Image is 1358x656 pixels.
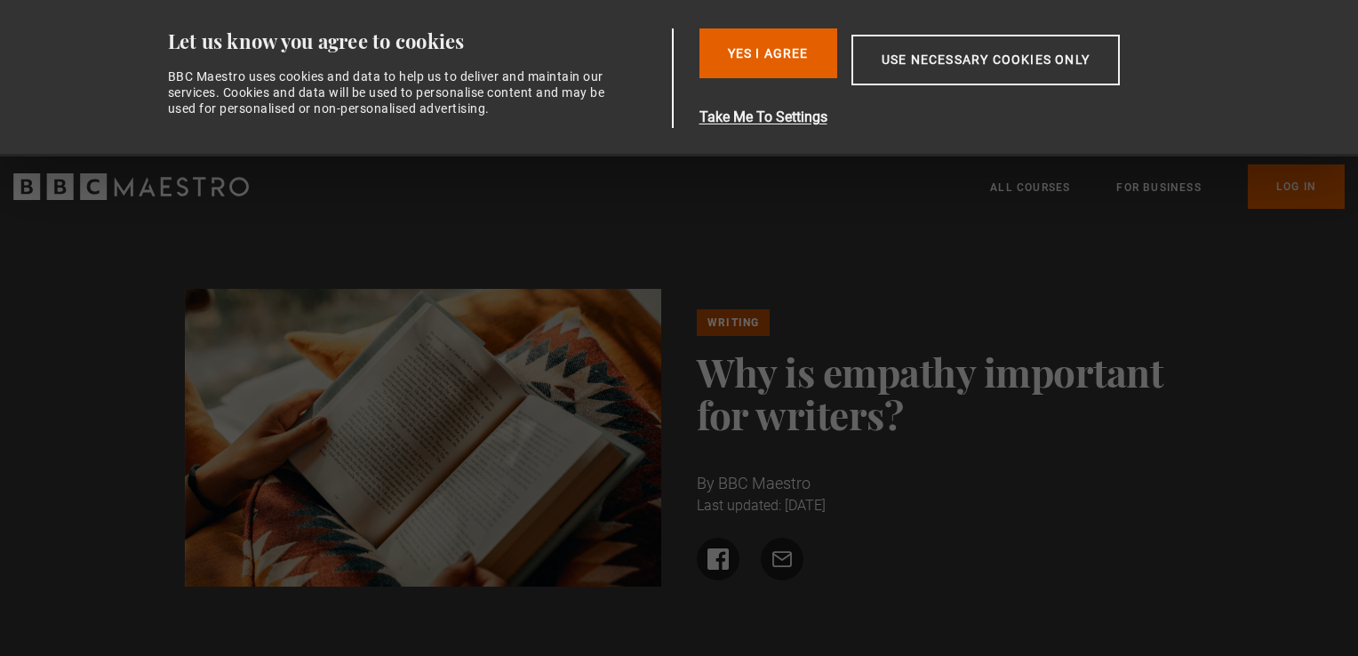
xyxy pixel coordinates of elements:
img: reading a book [185,289,662,587]
button: Take Me To Settings [699,107,1204,128]
span: By [697,474,715,492]
nav: Primary [990,164,1345,209]
h1: Why is empathy important for writers? [697,350,1174,436]
button: Yes I Agree [699,28,837,78]
button: Use necessary cookies only [851,35,1120,85]
time: Last updated: [DATE] [697,497,826,514]
a: All Courses [990,179,1070,196]
svg: BBC Maestro [13,173,249,200]
div: Let us know you agree to cookies [168,28,666,54]
a: Log In [1248,164,1345,209]
div: BBC Maestro uses cookies and data to help us to deliver and maintain our services. Cookies and da... [168,68,616,117]
a: For business [1116,179,1201,196]
span: BBC Maestro [718,474,811,492]
a: Writing [697,309,770,336]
